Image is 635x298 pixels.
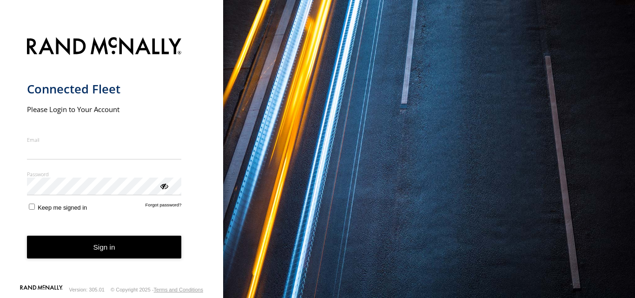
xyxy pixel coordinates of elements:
[29,204,35,210] input: Keep me signed in
[38,204,87,211] span: Keep me signed in
[27,236,182,258] button: Sign in
[69,287,105,292] div: Version: 305.01
[111,287,203,292] div: © Copyright 2025 -
[27,32,197,284] form: main
[159,181,168,190] div: ViewPassword
[27,35,182,59] img: Rand McNally
[146,202,182,211] a: Forgot password?
[27,136,182,143] label: Email
[27,105,182,114] h2: Please Login to Your Account
[154,287,203,292] a: Terms and Conditions
[20,285,63,294] a: Visit our Website
[27,81,182,97] h1: Connected Fleet
[27,171,182,178] label: Password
